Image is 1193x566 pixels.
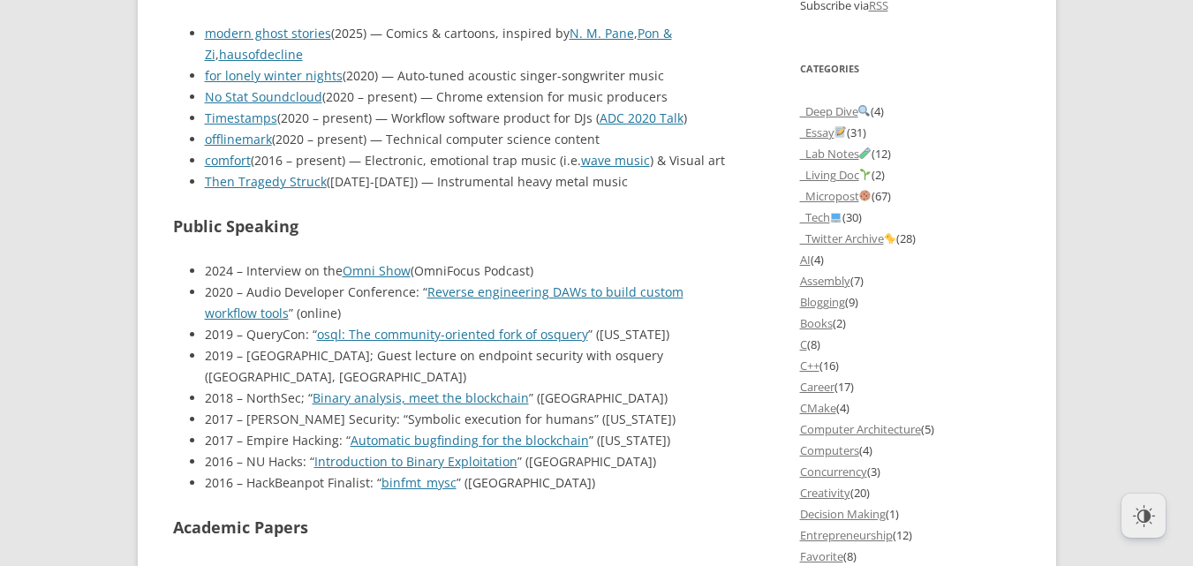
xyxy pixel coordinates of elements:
[800,464,867,479] a: Concurrency
[800,103,872,119] a: _Deep Dive
[313,389,529,406] a: Binary analysis, meet the blockchain
[205,131,272,147] a: offlinemark
[205,388,725,409] li: 2018 – NorthSec; “ ” ([GEOGRAPHIC_DATA])
[173,515,725,540] h2: Academic Papers
[314,453,517,470] a: Introduction to Binary Exploitation
[205,283,683,321] a: Reverse engineering DAWs to build custom workflow tools
[800,379,834,395] a: Career
[205,88,322,105] a: No Stat Soundcloud
[205,409,725,430] li: 2017 – [PERSON_NAME] Security: “Symbolic execution for humans” ([US_STATE])
[173,214,725,239] h2: Public Speaking
[205,430,725,451] li: 2017 – Empire Hacking: “ ” ([US_STATE])
[205,152,251,169] a: comfort
[581,152,650,169] a: wave music
[800,482,1021,503] li: (20)
[800,228,1021,249] li: (28)
[858,105,870,117] img: 🔍
[800,146,872,162] a: _Lab Notes
[800,252,811,268] a: AI
[800,273,850,289] a: Assembly
[205,129,725,150] li: (2020 – present) — Technical computer science content
[205,150,725,171] li: (2016 – present) — Electronic, emotional trap music (i.e. ) & Visual art
[800,122,1021,143] li: (31)
[205,109,277,126] a: Timestamps
[800,336,807,352] a: C
[205,324,725,345] li: 2019 – QueryCon: “ ” ([US_STATE])
[800,270,1021,291] li: (7)
[800,58,1021,79] h3: Categories
[800,101,1021,122] li: (4)
[205,25,672,63] a: Pon & Zi
[343,262,411,279] a: Omni Show
[205,108,725,129] li: (2020 – present) — Workflow software product for DJs ( )
[800,188,872,204] a: _Micropost
[351,432,589,449] a: Automatic bugfinding for the blockchain
[800,524,1021,546] li: (12)
[800,358,819,374] a: C++
[800,249,1021,270] li: (4)
[600,109,683,126] a: ADC 2020 Talk
[800,207,1021,228] li: (30)
[800,440,1021,461] li: (4)
[381,474,457,491] a: binfmt_mysc
[859,147,871,159] img: 🧪
[800,294,845,310] a: Blogging
[800,291,1021,313] li: (9)
[800,461,1021,482] li: (3)
[834,126,846,138] img: 📝
[800,421,921,437] a: Computer Architecture
[800,400,836,416] a: CMake
[800,185,1021,207] li: (67)
[859,169,871,180] img: 🌱
[205,67,343,84] a: for lonely winter nights
[800,485,850,501] a: Creativity
[205,282,725,324] li: 2020 – Audio Developer Conference: “ ” (online)
[205,173,327,190] a: Then Tragedy Struck
[800,548,843,564] a: Favorite
[830,211,842,223] img: 💻
[205,171,725,192] li: ([DATE]-[DATE]) — Instrumental heavy metal music
[800,376,1021,397] li: (17)
[884,232,895,244] img: 🐤
[800,419,1021,440] li: (5)
[800,209,843,225] a: _Tech
[205,23,725,65] li: (2025) — Comics & cartoons, inspired by , ,
[205,345,725,388] li: 2019 – [GEOGRAPHIC_DATA]; Guest lecture on endpoint security with osquery ([GEOGRAPHIC_DATA], [GE...
[205,87,725,108] li: (2020 – present) — Chrome extension for music producers
[800,355,1021,376] li: (16)
[800,125,848,140] a: _Essay
[570,25,634,42] a: N. M. Pane
[205,472,725,494] li: 2016 – HackBeanpot Finalist: “ ” ([GEOGRAPHIC_DATA])
[205,451,725,472] li: 2016 – NU Hacks: “ ” ([GEOGRAPHIC_DATA])
[317,326,588,343] a: osql: The community-oriented fork of osquery
[800,315,833,331] a: Books
[219,46,303,63] a: hausofdecline
[205,25,331,42] a: modern ghost stories
[800,230,897,246] a: _Twitter Archive
[800,503,1021,524] li: (1)
[205,260,725,282] li: 2024 – Interview on the (OmniFocus Podcast)
[800,397,1021,419] li: (4)
[800,527,893,543] a: Entrepreneurship
[859,190,871,201] img: 🍪
[800,167,872,183] a: _Living Doc
[800,143,1021,164] li: (12)
[800,334,1021,355] li: (8)
[205,65,725,87] li: (2020) — Auto-tuned acoustic singer-songwriter music
[800,164,1021,185] li: (2)
[800,442,859,458] a: Computers
[800,313,1021,334] li: (2)
[800,506,886,522] a: Decision Making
